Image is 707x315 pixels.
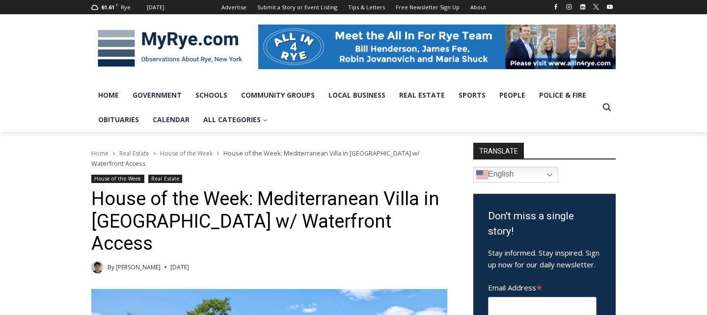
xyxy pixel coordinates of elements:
h1: House of the Week: Mediterranean Villa in [GEOGRAPHIC_DATA] w/ Waterfront Access [91,188,447,255]
a: Sports [452,83,492,107]
span: By [108,262,114,272]
nav: Primary Navigation [91,83,598,132]
span: House of the Week: Mediterranean Villa in [GEOGRAPHIC_DATA] w/ Waterfront Access [91,149,420,167]
a: Real Estate [119,149,149,157]
img: MyRye.com [91,23,248,74]
span: F [116,2,118,7]
a: Home [91,83,126,107]
a: Obituaries [91,107,146,132]
h3: Don't miss a single story! [488,209,601,239]
a: Police & Fire [532,83,593,107]
span: > [112,150,115,157]
a: Calendar [146,107,196,132]
a: All Categories [196,107,274,132]
a: Linkedin [577,1,589,13]
a: [PERSON_NAME] [116,263,161,271]
div: [DATE] [147,3,164,12]
button: View Search Form [598,99,616,116]
span: 61.61 [101,3,114,11]
a: Facebook [550,1,562,13]
a: X [590,1,602,13]
div: Rye [121,3,131,12]
img: en [476,169,488,181]
a: Government [126,83,189,107]
span: > [217,150,219,157]
label: Email Address [488,278,597,295]
img: All in for Rye [258,25,616,69]
a: Home [91,149,109,157]
a: Real Estate [148,175,182,183]
a: House of the Week [160,149,213,157]
a: House of the Week [91,175,144,183]
time: [DATE] [170,262,189,272]
a: Author image [91,261,104,273]
a: Community Groups [234,83,322,107]
nav: Breadcrumbs [91,148,447,168]
a: English [473,167,558,183]
a: Schools [189,83,234,107]
a: YouTube [604,1,616,13]
a: Real Estate [392,83,452,107]
a: Instagram [563,1,575,13]
span: All Categories [203,114,268,125]
a: People [492,83,532,107]
span: > [153,150,156,157]
strong: TRANSLATE [473,143,524,158]
p: Stay informed. Stay inspired. Sign up now for our daily newsletter. [488,247,601,270]
img: Patel, Devan - bio cropped 200x200 [91,261,104,273]
a: Local Business [322,83,392,107]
